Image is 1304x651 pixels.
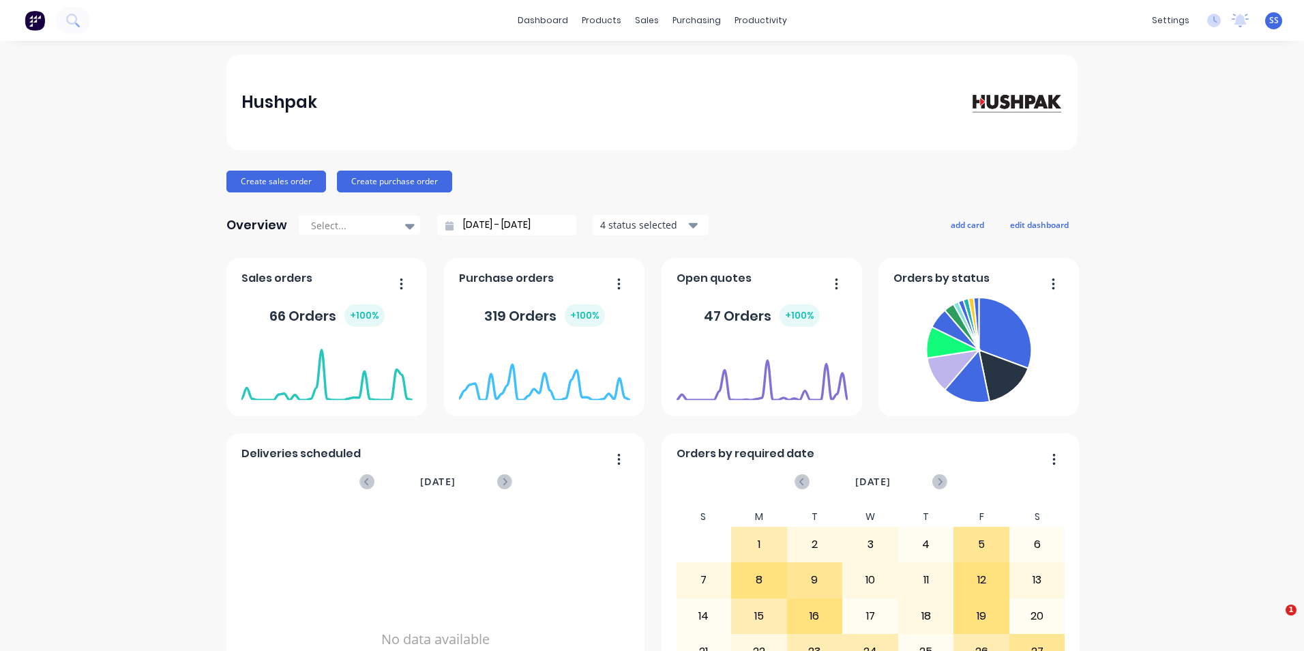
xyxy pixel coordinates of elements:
[575,10,628,31] div: products
[677,270,752,287] span: Open quotes
[843,563,898,597] div: 10
[898,507,954,527] div: T
[593,215,709,235] button: 4 status selected
[843,527,898,562] div: 3
[1010,599,1065,633] div: 20
[1001,216,1078,233] button: edit dashboard
[269,304,385,327] div: 66 Orders
[1145,10,1196,31] div: settings
[731,507,787,527] div: M
[1009,507,1065,527] div: S
[1286,605,1296,616] span: 1
[511,10,575,31] a: dashboard
[1258,605,1290,637] iframe: Intercom live chat
[732,599,786,633] div: 15
[241,270,312,287] span: Sales orders
[899,527,953,562] div: 4
[484,304,605,327] div: 319 Orders
[676,507,732,527] div: S
[788,527,842,562] div: 2
[899,599,953,633] div: 18
[953,507,1009,527] div: F
[899,563,953,597] div: 11
[677,446,814,462] span: Orders by required date
[344,304,385,327] div: + 100 %
[787,507,843,527] div: T
[954,599,1009,633] div: 19
[600,218,686,232] div: 4 status selected
[677,599,731,633] div: 14
[788,563,842,597] div: 9
[855,474,891,489] span: [DATE]
[226,171,326,192] button: Create sales order
[842,507,898,527] div: W
[843,599,898,633] div: 17
[241,89,317,116] div: Hushpak
[954,563,1009,597] div: 12
[677,563,731,597] div: 7
[1010,563,1065,597] div: 13
[704,304,820,327] div: 47 Orders
[893,270,990,287] span: Orders by status
[967,90,1063,114] img: Hushpak
[666,10,728,31] div: purchasing
[565,304,605,327] div: + 100 %
[1010,527,1065,562] div: 6
[788,599,842,633] div: 16
[25,10,45,31] img: Factory
[1269,14,1279,27] span: SS
[420,474,456,489] span: [DATE]
[732,527,786,562] div: 1
[337,171,452,192] button: Create purchase order
[942,216,993,233] button: add card
[459,270,554,287] span: Purchase orders
[628,10,666,31] div: sales
[954,527,1009,562] div: 5
[226,212,287,239] div: Overview
[732,563,786,597] div: 8
[780,304,820,327] div: + 100 %
[728,10,794,31] div: productivity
